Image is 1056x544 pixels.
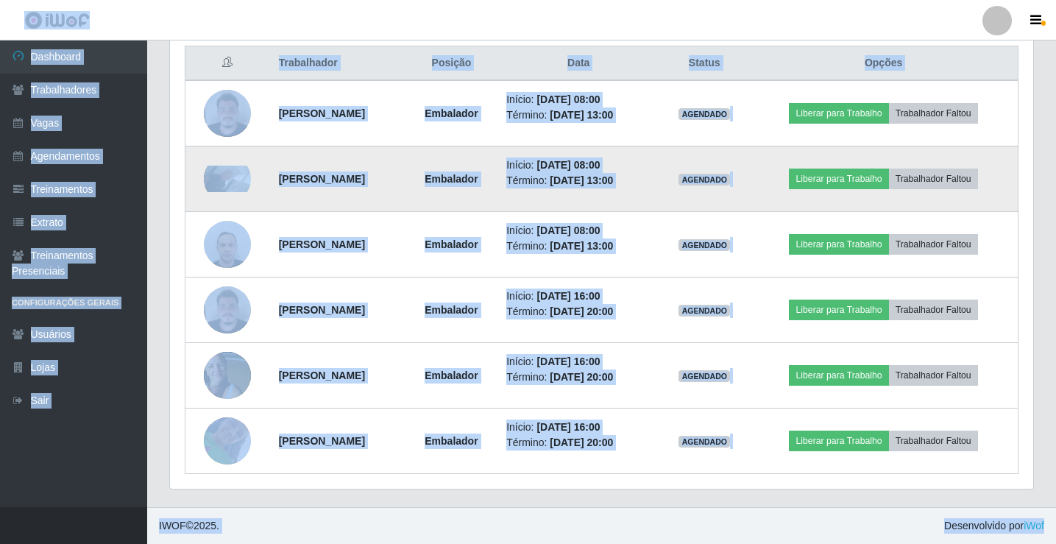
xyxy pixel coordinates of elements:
[678,108,730,120] span: AGENDADO
[204,344,251,406] img: 1747341075355.jpeg
[279,173,365,185] strong: [PERSON_NAME]
[678,436,730,448] span: AGENDADO
[678,239,730,251] span: AGENDADO
[536,225,600,236] time: [DATE] 08:00
[678,370,730,382] span: AGENDADO
[425,239,478,250] strong: Embalador
[204,399,251,483] img: 1757074441917.jpeg
[506,289,651,304] li: Início:
[944,518,1044,534] span: Desenvolvido por
[204,278,251,341] img: 1701355705796.jpeg
[506,354,651,370] li: Início:
[506,304,651,319] li: Término:
[889,431,978,451] button: Trabalhador Faltou
[536,290,600,302] time: [DATE] 16:00
[889,365,978,386] button: Trabalhador Faltou
[678,305,730,317] span: AGENDADO
[279,370,365,381] strong: [PERSON_NAME]
[536,356,600,367] time: [DATE] 16:00
[889,169,978,189] button: Trabalhador Faltou
[425,173,478,185] strong: Embalador
[550,437,613,448] time: [DATE] 20:00
[789,103,888,124] button: Liberar para Trabalho
[506,239,651,254] li: Término:
[550,240,613,252] time: [DATE] 13:00
[506,435,651,451] li: Término:
[159,520,186,531] span: IWOF
[550,371,613,383] time: [DATE] 20:00
[659,46,749,81] th: Status
[536,159,600,171] time: [DATE] 08:00
[405,46,497,81] th: Posição
[506,107,651,123] li: Término:
[789,431,888,451] button: Liberar para Trabalho
[889,103,978,124] button: Trabalhador Faltou
[279,107,365,119] strong: [PERSON_NAME]
[425,107,478,119] strong: Embalador
[497,46,659,81] th: Data
[678,174,730,186] span: AGENDADO
[536,421,600,433] time: [DATE] 16:00
[270,46,405,81] th: Trabalhador
[789,234,888,255] button: Liberar para Trabalho
[506,158,651,173] li: Início:
[550,109,613,121] time: [DATE] 13:00
[506,420,651,435] li: Início:
[536,93,600,105] time: [DATE] 08:00
[889,234,978,255] button: Trabalhador Faltou
[550,305,613,317] time: [DATE] 20:00
[550,174,613,186] time: [DATE] 13:00
[1024,520,1044,531] a: iWof
[204,166,251,192] img: 1757146664616.jpeg
[24,11,90,29] img: CoreUI Logo
[789,365,888,386] button: Liberar para Trabalho
[749,46,1018,81] th: Opções
[789,300,888,320] button: Liberar para Trabalho
[506,223,651,239] li: Início:
[279,239,365,250] strong: [PERSON_NAME]
[506,370,651,385] li: Término:
[889,300,978,320] button: Trabalhador Faltou
[279,435,365,447] strong: [PERSON_NAME]
[159,518,219,534] span: © 2025 .
[425,304,478,316] strong: Embalador
[506,173,651,188] li: Término:
[789,169,888,189] button: Liberar para Trabalho
[204,213,251,275] img: 1746821274247.jpeg
[204,82,251,144] img: 1701355705796.jpeg
[425,370,478,381] strong: Embalador
[506,92,651,107] li: Início:
[279,304,365,316] strong: [PERSON_NAME]
[425,435,478,447] strong: Embalador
